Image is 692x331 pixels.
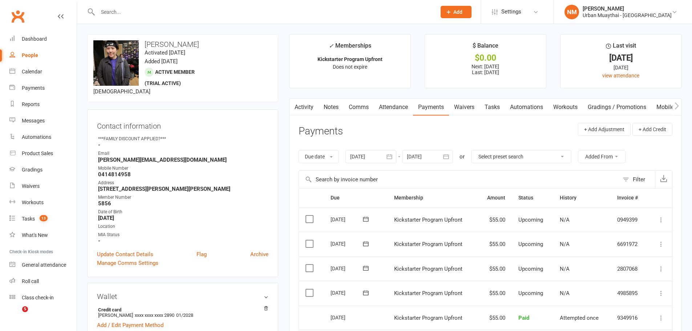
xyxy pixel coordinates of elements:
[611,232,648,257] td: 6691972
[98,231,268,238] div: MIA Status
[98,136,268,142] div: ***FAMILY DISCOUNT APPLIED?***
[22,306,28,312] span: 5
[22,69,42,74] div: Calendar
[176,312,193,318] span: 01/2028
[9,80,77,96] a: Payments
[9,211,77,227] a: Tasks 13
[22,167,43,173] div: Gradings
[324,189,387,207] th: Due
[9,273,77,290] a: Roll call
[512,189,554,207] th: Status
[329,43,333,49] i: ✓
[331,287,364,298] div: [DATE]
[9,47,77,64] a: People
[473,41,498,54] div: $ Balance
[97,259,158,267] a: Manage Comms Settings
[633,175,645,184] div: Filter
[564,5,579,19] div: NM
[331,263,364,274] div: [DATE]
[98,307,265,312] strong: Credit card
[518,217,543,223] span: Upcoming
[250,250,268,259] a: Archive
[560,315,599,321] span: Attempted once
[477,257,512,281] td: $55.00
[93,40,139,86] img: image1753688879.png
[98,171,268,178] strong: 0414814958
[22,101,40,107] div: Reports
[388,189,477,207] th: Membership
[299,171,619,188] input: Search by invoice number
[331,214,364,225] div: [DATE]
[7,306,25,324] iframe: Intercom live chat
[651,99,691,116] a: Mobile App
[501,4,521,20] span: Settings
[9,129,77,145] a: Automations
[22,52,38,58] div: People
[299,126,343,137] h3: Payments
[394,266,462,272] span: Kickstarter Program Upfront
[583,99,651,116] a: Gradings / Promotions
[98,238,268,244] strong: -
[22,150,53,156] div: Product Sales
[319,99,344,116] a: Notes
[98,223,268,230] div: Location
[374,99,413,116] a: Attendance
[479,99,505,116] a: Tasks
[22,295,54,300] div: Class check-in
[611,207,648,232] td: 0949399
[22,183,40,189] div: Waivers
[22,216,35,222] div: Tasks
[518,290,543,296] span: Upcoming
[518,315,529,321] span: Paid
[583,5,672,12] div: [PERSON_NAME]
[611,189,648,207] th: Invoice #
[441,6,472,18] button: Add
[22,199,44,205] div: Workouts
[560,217,570,223] span: N/A
[9,113,77,129] a: Messages
[135,312,174,318] span: xxxx xxxx xxxx 2890
[518,266,543,272] span: Upcoming
[145,49,185,56] time: Activated [DATE]
[9,96,77,113] a: Reports
[449,99,479,116] a: Waivers
[98,179,268,186] div: Address
[9,162,77,178] a: Gradings
[611,257,648,281] td: 2807068
[98,209,268,215] div: Date of Birth
[460,152,465,161] div: or
[9,257,77,273] a: General attendance kiosk mode
[9,227,77,243] a: What's New
[477,189,512,207] th: Amount
[331,312,364,323] div: [DATE]
[98,142,268,148] strong: -
[98,215,268,221] strong: [DATE]
[93,40,272,48] h3: [PERSON_NAME]
[97,292,268,300] h3: Wallet
[22,262,66,268] div: General attendance
[98,194,268,201] div: Member Number
[432,54,539,62] div: $0.00
[344,99,374,116] a: Comms
[299,150,339,163] button: Due date
[9,64,77,80] a: Calendar
[97,119,268,130] h3: Contact information
[518,241,543,247] span: Upcoming
[98,150,268,157] div: Email
[9,178,77,194] a: Waivers
[22,36,47,42] div: Dashboard
[98,186,268,192] strong: [STREET_ADDRESS][PERSON_NAME][PERSON_NAME]
[553,189,611,207] th: History
[333,64,367,70] span: Does not expire
[9,7,27,25] a: Clubworx
[567,54,675,62] div: [DATE]
[505,99,548,116] a: Automations
[477,207,512,232] td: $55.00
[197,250,207,259] a: Flag
[619,171,655,188] button: Filter
[394,241,462,247] span: Kickstarter Program Upfront
[97,250,153,259] a: Update Contact Details
[611,306,648,330] td: 9349916
[9,194,77,211] a: Workouts
[97,306,268,319] li: [PERSON_NAME]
